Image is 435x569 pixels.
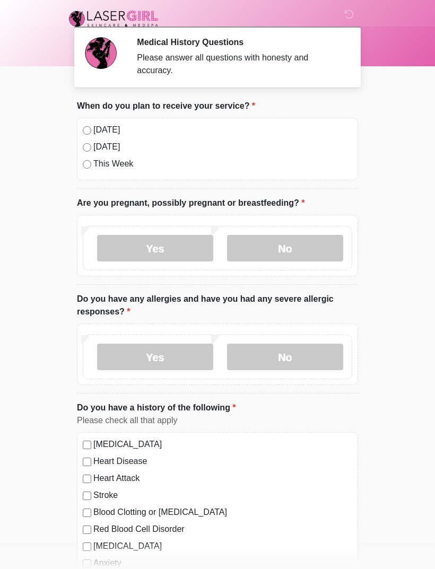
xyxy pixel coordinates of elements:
[83,143,91,152] input: [DATE]
[97,235,213,261] label: Yes
[85,37,117,69] img: Agent Avatar
[137,37,342,47] h2: Medical History Questions
[93,157,352,170] label: This Week
[93,438,352,451] label: [MEDICAL_DATA]
[83,441,91,449] input: [MEDICAL_DATA]
[97,344,213,370] label: Yes
[77,293,358,318] label: Do you have any allergies and have you had any severe allergic responses?
[93,523,352,536] label: Red Blood Cell Disorder
[137,51,342,77] div: Please answer all questions with honesty and accuracy.
[77,100,255,112] label: When do you plan to receive your service?
[227,235,343,261] label: No
[93,506,352,519] label: Blood Clotting or [MEDICAL_DATA]
[93,141,352,153] label: [DATE]
[83,126,91,135] input: [DATE]
[93,489,352,502] label: Stroke
[83,526,91,534] input: Red Blood Cell Disorder
[77,414,358,427] div: Please check all that apply
[83,509,91,517] input: Blood Clotting or [MEDICAL_DATA]
[77,197,304,209] label: Are you pregnant, possibly pregnant or breastfeeding?
[83,559,91,568] input: Anxiety
[66,8,161,29] img: Laser Girl Med Spa LLC Logo
[83,160,91,169] input: This Week
[93,540,352,553] label: [MEDICAL_DATA]
[83,458,91,466] input: Heart Disease
[83,475,91,483] input: Heart Attack
[227,344,343,370] label: No
[83,542,91,551] input: [MEDICAL_DATA]
[93,455,352,468] label: Heart Disease
[93,472,352,485] label: Heart Attack
[83,492,91,500] input: Stroke
[93,124,352,136] label: [DATE]
[77,401,236,414] label: Do you have a history of the following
